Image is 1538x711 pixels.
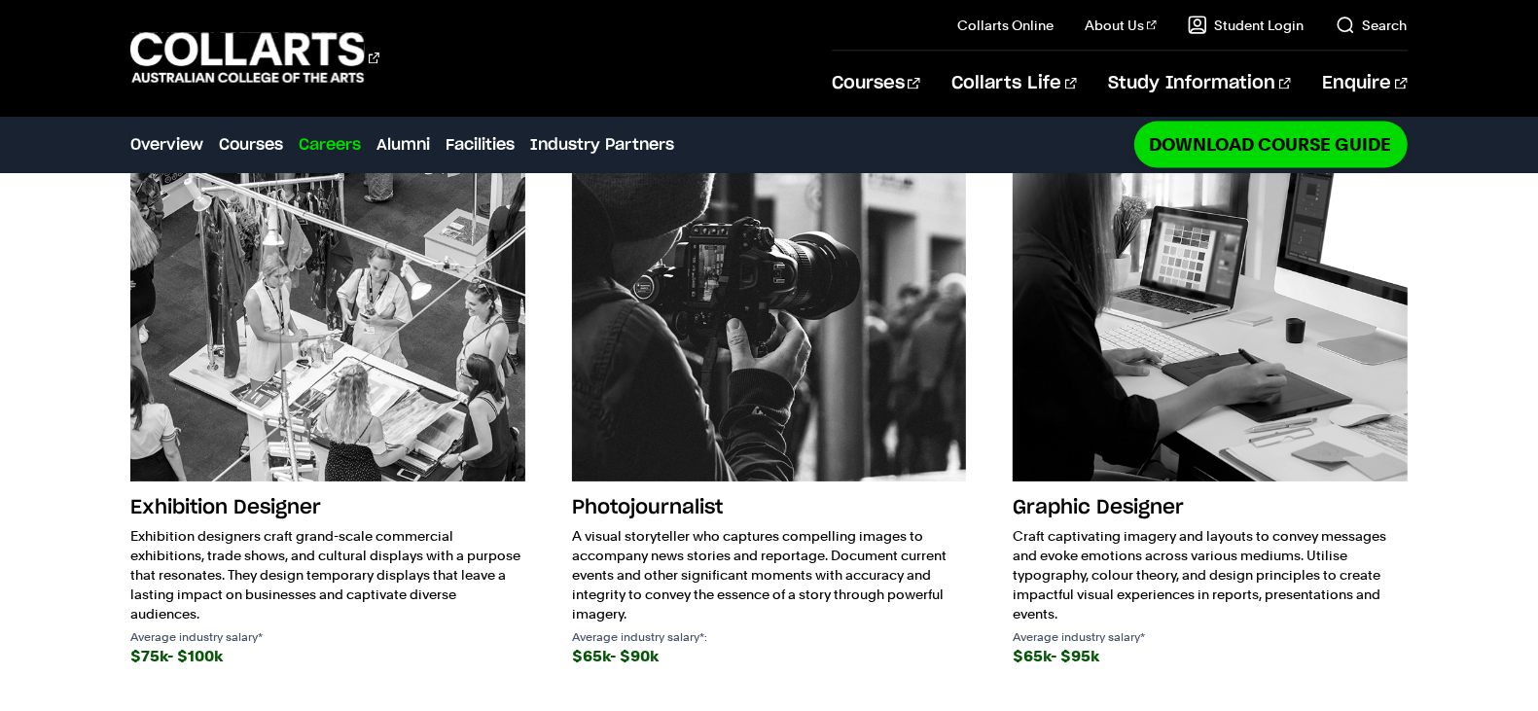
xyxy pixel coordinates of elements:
[1322,52,1407,116] a: Enquire
[572,526,966,623] p: A visual storyteller who captures compelling images to accompany news stories and reportage. Docu...
[1085,16,1157,35] a: About Us
[572,643,966,670] div: $65k- $90k
[130,489,524,526] h3: Exhibition Designer
[951,52,1077,116] a: Collarts Life
[299,133,361,157] a: Careers
[572,631,966,643] p: Average industry salary*:
[1013,489,1407,526] h3: Graphic Designer
[572,489,966,526] h3: Photojournalist
[1013,643,1407,670] div: $65k- $95k
[130,631,524,643] p: Average industry salary*
[376,133,430,157] a: Alumni
[1013,631,1407,643] p: Average industry salary*
[446,133,515,157] a: Facilities
[130,643,524,670] div: $75k- $100k
[130,526,524,623] p: Exhibition designers craft grand-scale commercial exhibitions, trade shows, and cultural displays...
[957,16,1054,35] a: Collarts Online
[1188,16,1305,35] a: Student Login
[219,133,283,157] a: Courses
[530,133,674,157] a: Industry Partners
[1108,52,1291,116] a: Study Information
[130,133,203,157] a: Overview
[1336,16,1408,35] a: Search
[130,30,379,86] div: Go to homepage
[832,52,920,116] a: Courses
[1013,526,1407,623] p: Craft captivating imagery and layouts to convey messages and evoke emotions across various medium...
[1134,122,1408,167] a: Download Course Guide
